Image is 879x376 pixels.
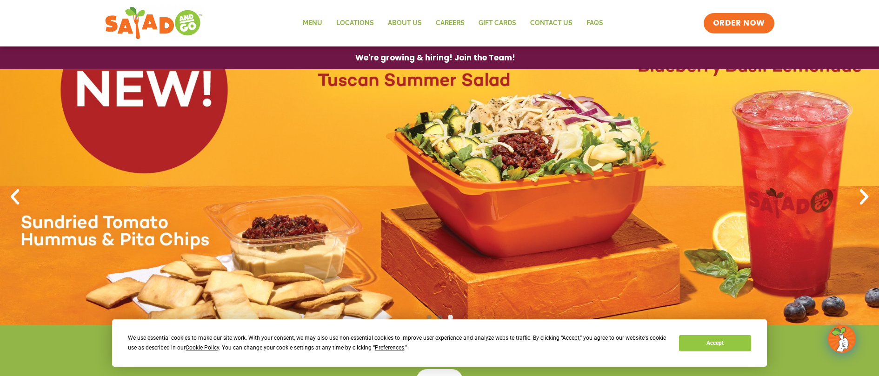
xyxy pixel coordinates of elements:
[19,354,860,364] h4: Weekends 7am-9pm (breakfast until 11am)
[829,326,855,352] img: wpChatIcon
[186,344,219,351] span: Cookie Policy
[355,54,515,62] span: We're growing & hiring! Join the Team!
[329,13,381,34] a: Locations
[296,13,329,34] a: Menu
[448,315,453,320] span: Go to slide 3
[112,319,767,367] div: Cookie Consent Prompt
[105,5,203,42] img: new-SAG-logo-768×292
[381,13,429,34] a: About Us
[472,13,523,34] a: GIFT CARDS
[704,13,774,33] a: ORDER NOW
[5,187,25,207] div: Previous slide
[19,339,860,349] h4: Weekdays 6:30am-9pm (breakfast until 10:30am)
[437,315,442,320] span: Go to slide 2
[854,187,874,207] div: Next slide
[679,335,751,351] button: Accept
[523,13,579,34] a: Contact Us
[375,344,404,351] span: Preferences
[128,333,668,353] div: We use essential cookies to make our site work. With your consent, we may also use non-essential ...
[341,47,529,69] a: We're growing & hiring! Join the Team!
[429,13,472,34] a: Careers
[296,13,610,34] nav: Menu
[579,13,610,34] a: FAQs
[426,315,432,320] span: Go to slide 1
[713,18,765,29] span: ORDER NOW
